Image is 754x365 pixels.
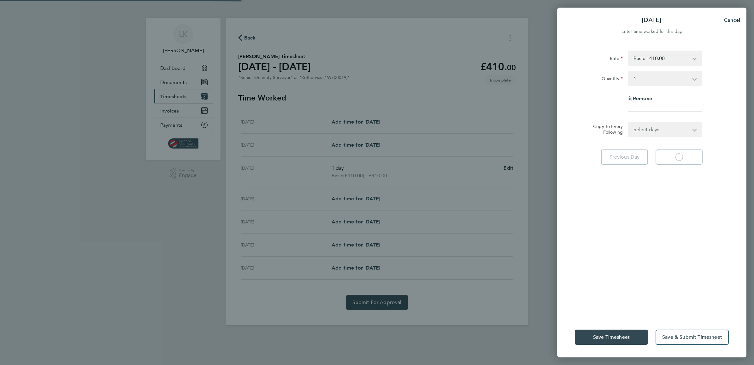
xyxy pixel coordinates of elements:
[588,124,623,135] label: Copy To Every Following
[642,16,661,25] p: [DATE]
[714,14,746,27] button: Cancel
[575,330,648,345] button: Save Timesheet
[633,95,652,101] span: Remove
[557,28,746,35] div: Enter time worked for this day.
[593,334,630,340] span: Save Timesheet
[722,17,740,23] span: Cancel
[602,76,623,83] label: Quantity
[628,96,652,101] button: Remove
[656,330,729,345] button: Save & Submit Timesheet
[610,56,623,63] label: Rate
[662,334,722,340] span: Save & Submit Timesheet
